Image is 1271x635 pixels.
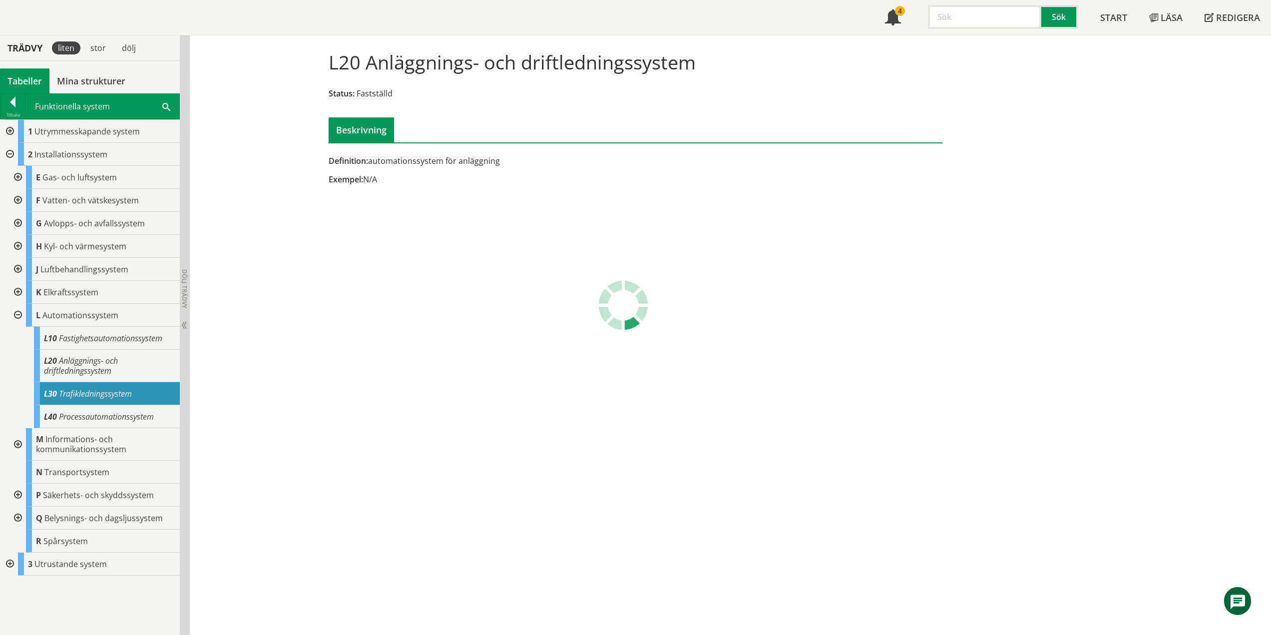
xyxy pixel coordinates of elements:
span: Installationssystem [34,149,107,160]
span: Transportsystem [44,467,109,478]
span: Dölj trädvy [180,269,189,308]
span: 2 [28,149,32,160]
span: Elkraftssystem [43,287,98,298]
span: E [36,172,40,183]
span: Redigera [1216,11,1260,23]
span: Gas- och luftsystem [42,172,117,183]
div: automationssystem för anläggning [329,155,733,166]
span: Kyl- och värmesystem [44,241,126,252]
span: Automationssystem [42,310,118,321]
span: M [36,434,43,445]
div: Trädvy [2,42,48,53]
span: Spårsystem [43,536,88,547]
span: N [36,467,42,478]
div: dölj [116,41,142,54]
span: K [36,287,41,298]
div: Beskrivning [329,117,394,142]
span: Utrustande system [34,559,107,570]
span: Utrymmesskapande system [34,126,140,137]
span: Definition: [329,155,368,166]
span: Fastighetsautomationssystem [59,333,162,344]
span: Fastställd [357,88,393,99]
h1: L20 Anläggnings- och driftledningssystem [329,51,696,73]
span: R [36,536,41,547]
span: Informations- och kommunikationssystem [36,434,126,455]
span: Sök i tabellen [162,101,170,111]
span: G [36,218,42,229]
span: Status: [329,88,355,99]
span: L20 [44,355,57,366]
span: L40 [44,411,57,422]
div: liten [52,41,80,54]
span: Notifikationer [885,10,901,26]
div: Funktionella system [26,94,179,119]
span: L [36,310,40,321]
span: F [36,195,40,206]
div: stor [84,41,112,54]
span: Exempel: [329,174,363,185]
div: 4 [895,6,905,16]
span: Läsa [1161,11,1183,23]
button: Sök [1041,5,1078,29]
a: Mina strukturer [49,68,133,93]
span: Luftbehandlingssystem [40,264,128,275]
span: Trafikledningssystem [59,388,132,399]
span: P [36,490,41,501]
span: J [36,264,38,275]
span: L10 [44,333,57,344]
div: Tillbaka [0,111,25,119]
span: H [36,241,42,252]
span: Processautomationssystem [59,411,154,422]
span: Q [36,513,42,524]
span: L30 [44,388,57,399]
input: Sök [928,5,1041,29]
span: Vatten- och vätskesystem [42,195,139,206]
span: Start [1100,11,1127,23]
img: Laddar [598,280,648,330]
span: Säkerhets- och skyddssystem [43,490,154,501]
span: Belysnings- och dagsljussystem [44,513,163,524]
span: Avlopps- och avfallssystem [44,218,145,229]
div: N/A [329,174,733,185]
span: 1 [28,126,32,137]
span: 3 [28,559,32,570]
span: Anläggnings- och driftledningssystem [44,355,118,376]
